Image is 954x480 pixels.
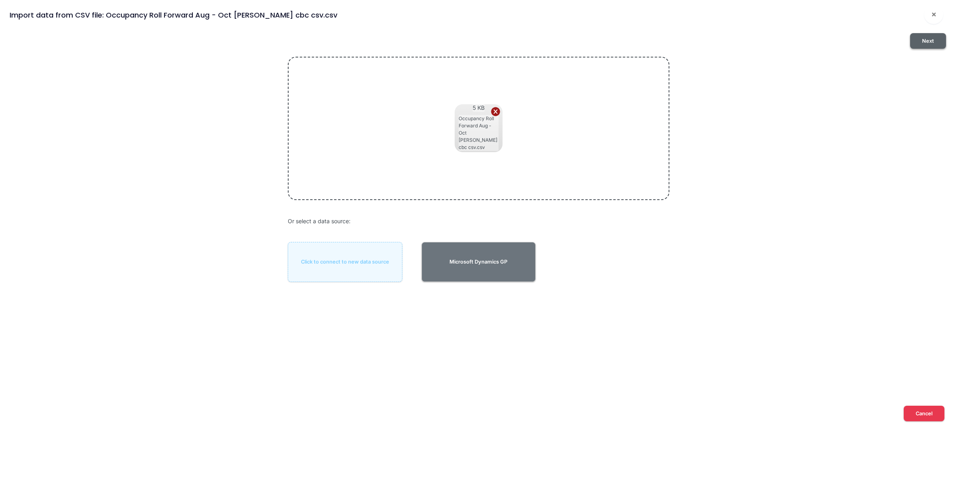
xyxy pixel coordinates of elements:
button: Cancel [904,406,944,421]
span: × [931,9,936,19]
span: Occupancy Roll Forward Aug - Oct [PERSON_NAME] cbc csv.csv [459,115,499,151]
button: Close [924,5,943,24]
button: Click to connect to new data source [288,242,402,282]
button: Next [910,33,946,49]
div: Or select a data source: [288,217,669,225]
span: 5 KB [473,103,485,112]
div: Import data from CSV file: Occupancy Roll Forward Aug - Oct [PERSON_NAME] cbc csv.csv [10,10,337,20]
button: Microsoft Dynamics GP [422,242,536,282]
